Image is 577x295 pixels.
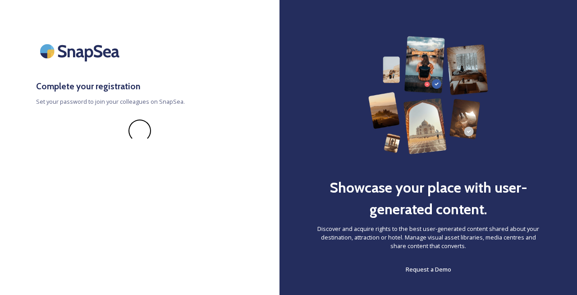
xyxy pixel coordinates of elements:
span: Request a Demo [406,265,451,273]
img: 63b42ca75bacad526042e722_Group%20154-p-800.png [368,36,489,154]
span: Set your password to join your colleagues on SnapSea. [36,97,243,106]
a: Request a Demo [406,264,451,275]
h3: Complete your registration [36,80,243,93]
span: Discover and acquire rights to the best user-generated content shared about your destination, att... [316,225,541,251]
img: SnapSea Logo [36,36,126,66]
h2: Showcase your place with user-generated content. [316,177,541,220]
